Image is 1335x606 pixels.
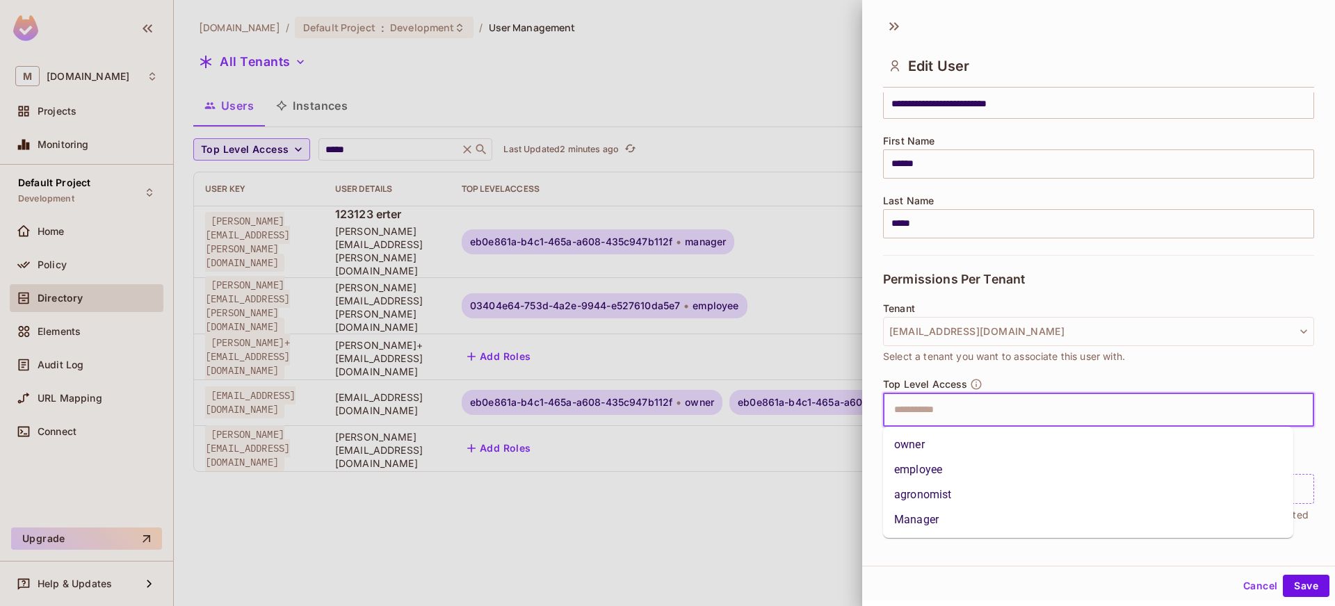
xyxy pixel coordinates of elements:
[883,379,967,390] span: Top Level Access
[883,349,1125,364] span: Select a tenant you want to associate this user with.
[1238,575,1283,597] button: Cancel
[1306,408,1309,411] button: Close
[883,482,1293,507] li: agronomist
[908,58,969,74] span: Edit User
[883,432,1293,457] li: owner
[883,272,1025,286] span: Permissions Per Tenant
[1283,575,1329,597] button: Save
[883,317,1314,346] button: [EMAIL_ADDRESS][DOMAIN_NAME]
[883,457,1293,482] li: employee
[883,303,915,314] span: Tenant
[883,195,934,206] span: Last Name
[883,507,1293,532] li: Manager
[883,136,935,147] span: First Name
